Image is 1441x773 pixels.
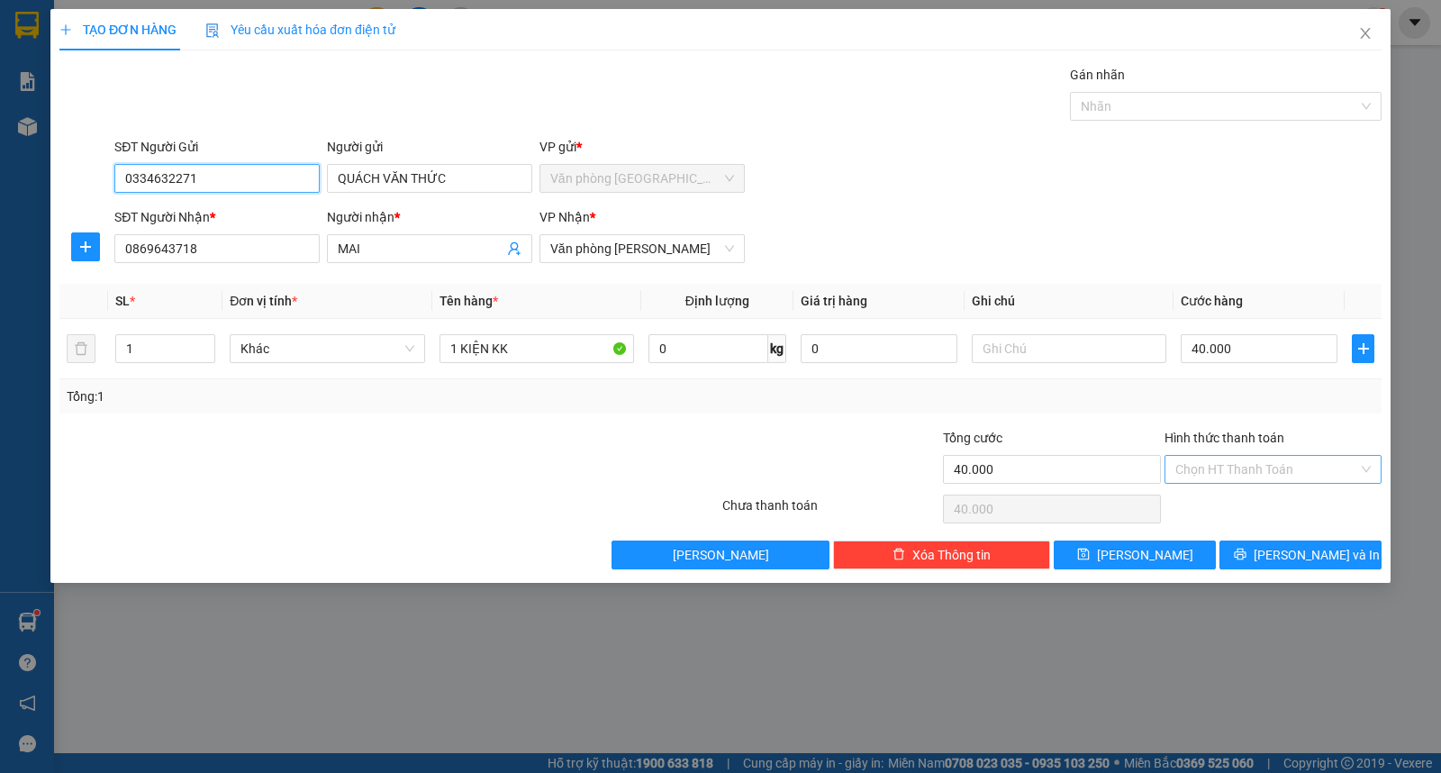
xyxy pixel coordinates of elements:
input: Ghi Chú [972,334,1166,363]
div: Người nhận [327,207,532,227]
label: Hình thức thanh toán [1165,431,1284,445]
label: Gán nhãn [1070,68,1125,82]
span: Yêu cầu xuất hóa đơn điện tử [205,23,395,37]
button: plus [1352,334,1374,363]
span: plus [1353,341,1373,356]
div: Người gửi [327,137,532,157]
span: [PERSON_NAME] [673,545,769,565]
span: printer [1234,548,1246,562]
span: [PERSON_NAME] [1097,545,1193,565]
div: Tổng: 1 [67,386,557,406]
span: [PERSON_NAME] và In [1254,545,1380,565]
span: SL [115,294,130,308]
div: Chưa thanh toán [720,496,941,527]
span: save [1077,548,1090,562]
th: Ghi chú [965,284,1174,319]
button: [PERSON_NAME] [612,541,829,569]
span: Giá trị hàng [801,294,867,308]
span: user-add [507,241,521,256]
button: plus [71,232,100,261]
span: close [1358,26,1373,41]
span: plus [72,240,99,254]
button: printer[PERSON_NAME] và In [1219,541,1382,569]
span: Văn phòng Kiên Giang [550,165,734,192]
span: plus [59,23,72,36]
button: deleteXóa Thông tin [833,541,1050,569]
input: 0 [801,334,957,363]
span: Tổng cước [943,431,1002,445]
span: Tên hàng [440,294,498,308]
div: SĐT Người Nhận [114,207,320,227]
span: kg [768,334,786,363]
input: VD: Bàn, Ghế [440,334,634,363]
div: SĐT Người Gửi [114,137,320,157]
button: save[PERSON_NAME] [1054,541,1216,569]
button: Close [1340,9,1391,59]
span: Đơn vị tính [230,294,297,308]
span: Cước hàng [1181,294,1243,308]
span: delete [893,548,905,562]
span: TẠO ĐƠN HÀNG [59,23,177,37]
img: icon [205,23,220,38]
div: VP gửi [539,137,745,157]
span: VP Nhận [539,210,590,224]
span: Xóa Thông tin [912,545,991,565]
span: Khác [240,335,413,362]
span: Văn phòng Vũ Linh [550,235,734,262]
span: Định lượng [685,294,749,308]
button: delete [67,334,95,363]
